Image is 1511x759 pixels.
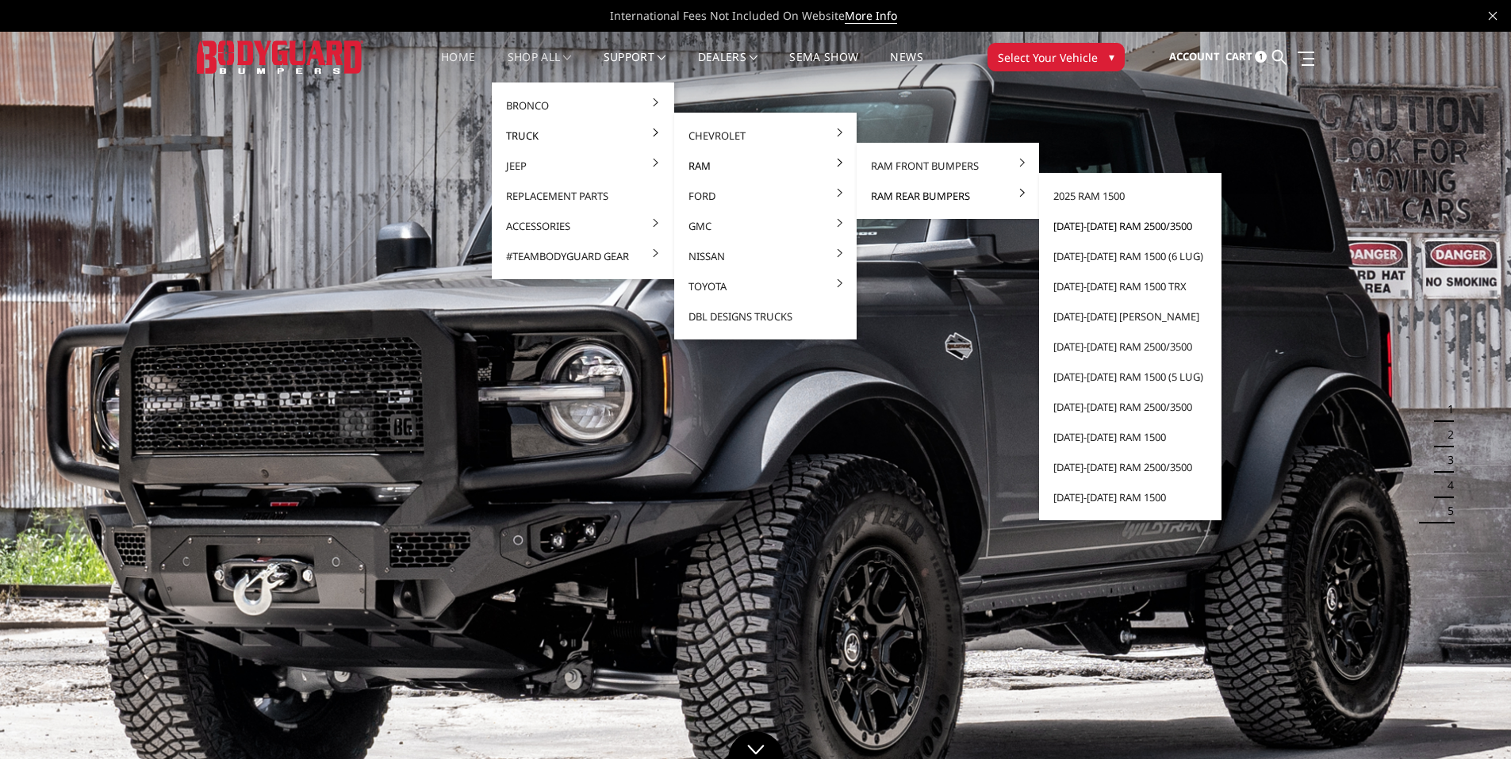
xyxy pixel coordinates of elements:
[1438,422,1454,447] button: 2 of 5
[1225,36,1267,79] a: Cart 1
[681,121,850,151] a: Chevrolet
[498,121,668,151] a: Truck
[681,271,850,301] a: Toyota
[1432,683,1511,759] iframe: Chat Widget
[845,8,897,24] a: More Info
[681,301,850,332] a: DBL Designs Trucks
[1045,482,1215,512] a: [DATE]-[DATE] Ram 1500
[681,151,850,181] a: Ram
[1045,332,1215,362] a: [DATE]-[DATE] Ram 2500/3500
[728,731,784,759] a: Click to Down
[1045,271,1215,301] a: [DATE]-[DATE] Ram 1500 TRX
[498,241,668,271] a: #TeamBodyguard Gear
[1045,181,1215,211] a: 2025 Ram 1500
[789,52,858,82] a: SEMA Show
[1438,473,1454,498] button: 4 of 5
[1045,452,1215,482] a: [DATE]-[DATE] Ram 2500/3500
[604,52,666,82] a: Support
[197,40,363,73] img: BODYGUARD BUMPERS
[863,181,1033,211] a: Ram Rear Bumpers
[863,151,1033,181] a: Ram Front Bumpers
[1225,49,1252,63] span: Cart
[1045,241,1215,271] a: [DATE]-[DATE] Ram 1500 (6 lug)
[1045,422,1215,452] a: [DATE]-[DATE] Ram 1500
[1438,397,1454,422] button: 1 of 5
[681,181,850,211] a: Ford
[498,90,668,121] a: Bronco
[1169,49,1220,63] span: Account
[681,211,850,241] a: GMC
[498,181,668,211] a: Replacement Parts
[1438,498,1454,523] button: 5 of 5
[1045,392,1215,422] a: [DATE]-[DATE] Ram 2500/3500
[1109,48,1114,65] span: ▾
[441,52,475,82] a: Home
[498,211,668,241] a: Accessories
[998,49,1098,66] span: Select Your Vehicle
[1045,301,1215,332] a: [DATE]-[DATE] [PERSON_NAME]
[508,52,572,82] a: shop all
[698,52,758,82] a: Dealers
[498,151,668,181] a: Jeep
[1438,447,1454,473] button: 3 of 5
[1045,362,1215,392] a: [DATE]-[DATE] Ram 1500 (5 lug)
[1255,51,1267,63] span: 1
[681,241,850,271] a: Nissan
[1169,36,1220,79] a: Account
[988,43,1125,71] button: Select Your Vehicle
[1045,211,1215,241] a: [DATE]-[DATE] Ram 2500/3500
[890,52,922,82] a: News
